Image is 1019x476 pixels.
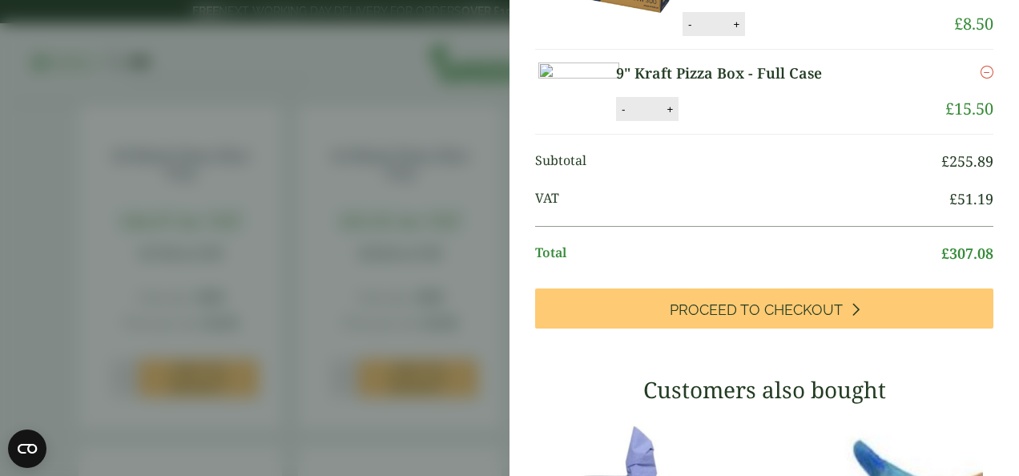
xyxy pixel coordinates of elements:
[941,151,949,171] span: £
[535,151,941,172] span: Subtotal
[683,18,696,31] button: -
[945,98,993,119] bdi: 15.50
[617,103,630,116] button: -
[981,63,993,82] a: Remove this item
[616,63,884,84] a: 9" Kraft Pizza Box - Full Case
[949,189,957,208] span: £
[954,13,963,34] span: £
[670,301,843,319] span: Proceed to Checkout
[8,430,46,468] button: Open CMP widget
[941,244,949,263] span: £
[535,243,941,264] span: Total
[535,288,993,329] a: Proceed to Checkout
[949,189,993,208] bdi: 51.19
[535,188,949,210] span: VAT
[535,377,993,404] h3: Customers also bought
[941,151,993,171] bdi: 255.89
[941,244,993,263] bdi: 307.08
[945,98,954,119] span: £
[954,13,993,34] bdi: 8.50
[728,18,744,31] button: +
[662,103,678,116] button: +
